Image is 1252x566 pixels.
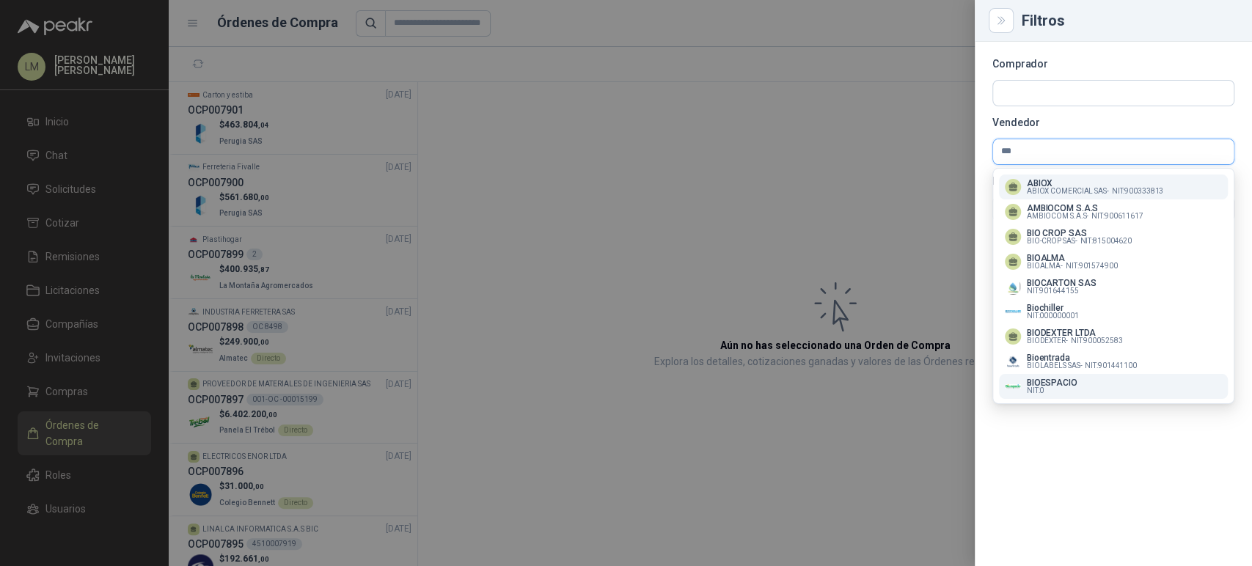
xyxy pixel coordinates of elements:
[999,399,1228,424] button: BIOESPACIOBIOESPACIO SAS-NIT:900422091
[1027,362,1082,370] span: BIOLABELS SAS -
[1091,213,1143,220] span: NIT : 900611617
[1027,238,1077,245] span: BIO-CROP SAS -
[1111,188,1163,195] span: NIT : 900333813
[1071,337,1123,345] span: NIT : 900052583
[1027,387,1044,394] span: NIT : 0
[1005,378,1021,394] img: Company Logo
[1027,229,1132,238] p: BIO CROP SAS
[1027,353,1137,362] p: Bioentrada
[999,199,1228,224] button: AMBIOCOM S.A.SAMBIOCOM S.A.S-NIT:900611617
[999,249,1228,274] button: BIOALMABIOALMA-NIT:901574900
[1027,287,1079,295] span: NIT : 901644155
[1027,204,1143,213] p: AMBIOCOM S.A.S
[999,374,1228,399] button: Company LogoBIOESPACIONIT:0
[992,12,1010,29] button: Close
[999,224,1228,249] button: BIO CROP SASBIO-CROP SAS-NIT:815004620
[1027,378,1077,387] p: BIOESPACIO
[1080,238,1132,245] span: NIT : 815004620
[1027,337,1068,345] span: BIODEXTER -
[1027,213,1088,220] span: AMBIOCOM S.A.S -
[1027,262,1063,270] span: BIOALMA -
[992,118,1234,127] p: Vendedor
[1027,328,1122,337] p: BIODEXTER LTDA
[1027,179,1163,188] p: ABIOX
[1005,353,1021,370] img: Company Logo
[1027,304,1079,312] p: Biochiller
[1022,13,1234,28] div: Filtros
[1005,304,1021,320] img: Company Logo
[1005,279,1021,295] img: Company Logo
[992,59,1234,68] p: Comprador
[999,174,1228,199] button: ABIOXABIOX COMERCIAL SAS-NIT:900333813
[999,274,1228,299] button: Company LogoBIOCARTON SASNIT:901644155
[1027,254,1118,262] p: BIOALMA
[999,324,1228,349] button: BIODEXTER LTDABIODEXTER-NIT:900052583
[999,299,1228,324] button: Company LogoBiochillerNIT:000000001
[1027,188,1109,195] span: ABIOX COMERCIAL SAS -
[1027,312,1079,320] span: NIT : 000000001
[1066,262,1118,270] span: NIT : 901574900
[999,349,1228,374] button: Company LogoBioentradaBIOLABELS SAS-NIT:901441100
[1027,279,1096,287] p: BIOCARTON SAS
[1085,362,1137,370] span: NIT : 901441100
